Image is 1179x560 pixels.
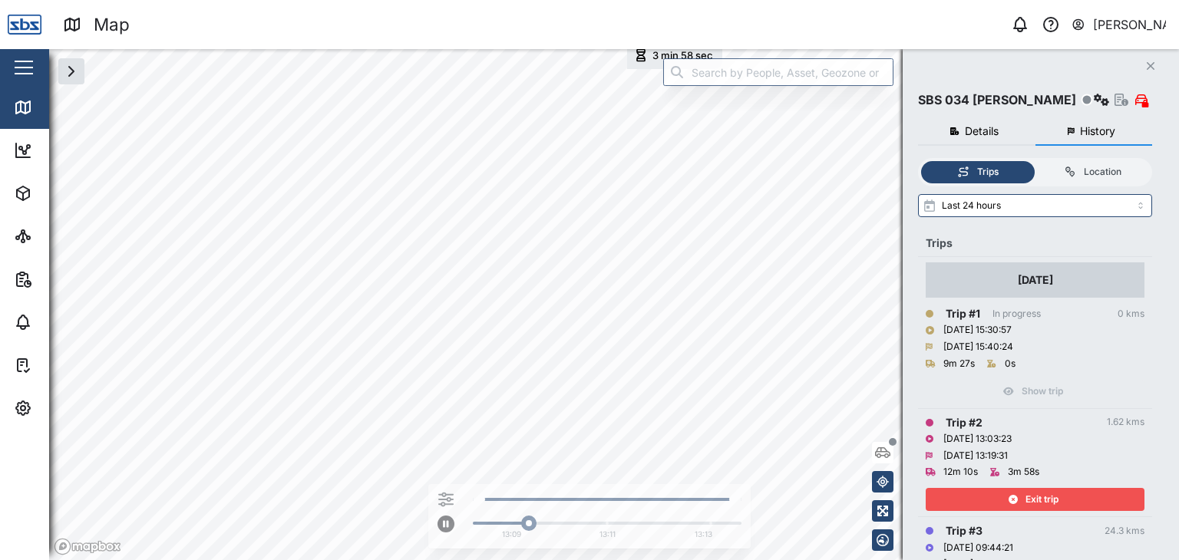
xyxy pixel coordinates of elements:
input: Select range [918,194,1152,217]
div: In progress [992,307,1041,321]
div: Assets [40,185,88,202]
div: Dashboard [40,142,109,159]
a: Mapbox logo [54,538,121,555]
button: Exit trip [926,488,1144,511]
div: Trip # 2 [946,414,982,431]
div: [DATE] 15:40:24 [943,340,1013,354]
canvas: Map [49,49,1179,560]
div: Alarms [40,314,88,331]
div: [DATE] [1018,272,1053,288]
div: Trip # 3 [946,522,982,539]
div: 12m 10s [943,465,978,479]
span: Exit trip [1025,489,1058,510]
div: 0 kms [1118,307,1144,321]
input: Search by People, Asset, Geozone or Place [663,58,893,86]
div: 0s [1005,357,1016,371]
div: 13:13 [695,529,712,541]
div: 13:09 [502,529,521,541]
div: Settings [40,400,94,417]
div: 24.3 kms [1105,524,1144,539]
div: 9m 27s [943,357,975,371]
div: Trip # 1 [946,305,980,322]
div: SBS 034 [PERSON_NAME] [918,91,1076,110]
div: Reports [40,271,92,288]
div: [DATE] 13:03:23 [943,432,1012,446]
div: [DATE] 13:19:31 [943,449,1008,463]
div: 1.62 kms [1107,415,1144,430]
div: 13:11 [599,529,616,541]
div: Map marker [627,41,722,69]
div: Trips [926,235,1144,252]
div: Trips [977,165,999,180]
div: [DATE] 09:44:21 [943,541,1013,555]
div: [DATE] 15:30:57 [943,323,1012,338]
div: Map [40,99,74,116]
img: Main Logo [8,8,41,41]
div: Map [94,12,130,38]
span: History [1080,126,1115,137]
div: Location [1084,165,1121,180]
div: Sites [40,228,77,245]
div: [PERSON_NAME] [1093,15,1167,35]
div: Tasks [40,357,82,374]
div: 3m 58s [1008,465,1039,479]
span: Details [965,126,999,137]
div: 3 min 58 sec [652,51,713,61]
button: [PERSON_NAME] [1071,14,1167,35]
